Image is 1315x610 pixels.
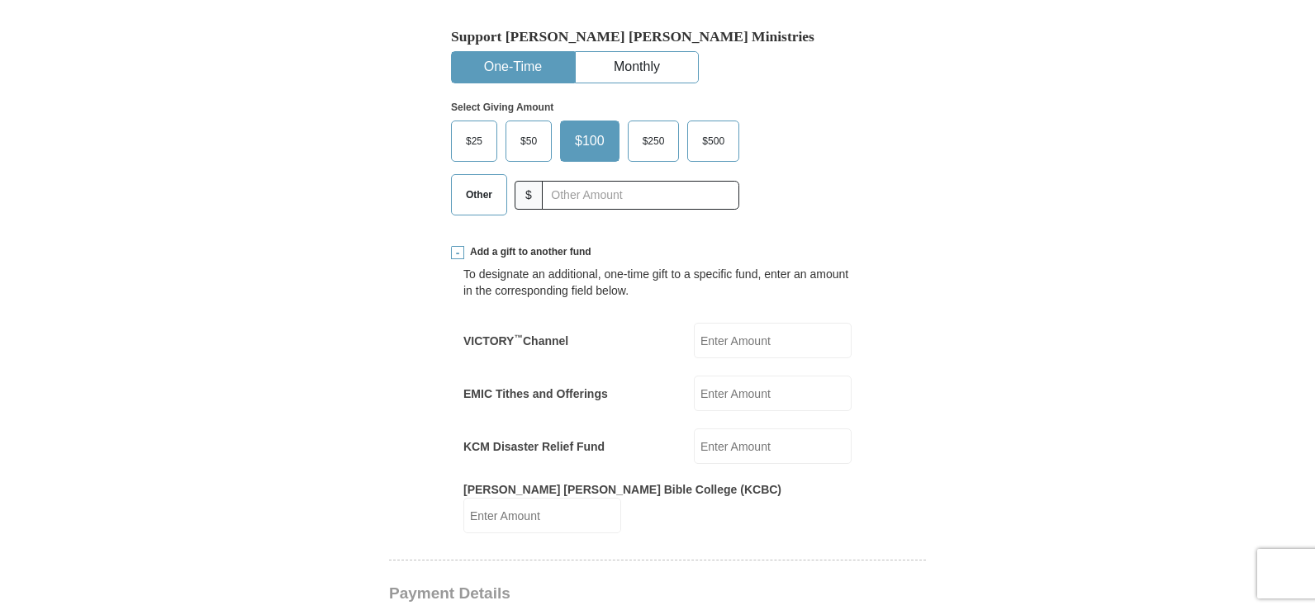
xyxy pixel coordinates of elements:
[463,438,605,455] label: KCM Disaster Relief Fund
[576,52,698,83] button: Monthly
[463,266,852,299] div: To designate an additional, one-time gift to a specific fund, enter an amount in the correspondin...
[451,28,864,45] h5: Support [PERSON_NAME] [PERSON_NAME] Ministries
[694,428,852,464] input: Enter Amount
[542,181,739,210] input: Other Amount
[463,498,621,533] input: Enter Amount
[452,52,574,83] button: One-Time
[512,129,545,154] span: $50
[463,333,568,349] label: VICTORY Channel
[694,376,852,411] input: Enter Amount
[694,323,852,358] input: Enter Amount
[463,385,608,402] label: EMIC Tithes and Offerings
[694,129,733,154] span: $500
[464,245,591,259] span: Add a gift to another fund
[458,182,501,207] span: Other
[515,181,543,210] span: $
[634,129,673,154] span: $250
[463,481,781,498] label: [PERSON_NAME] [PERSON_NAME] Bible College (KCBC)
[567,129,613,154] span: $100
[451,102,553,113] strong: Select Giving Amount
[458,129,491,154] span: $25
[514,333,523,343] sup: ™
[389,584,810,603] h3: Payment Details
